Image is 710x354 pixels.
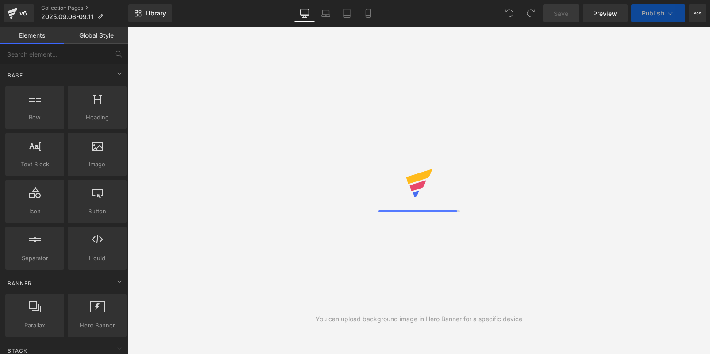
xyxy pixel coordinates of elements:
span: Base [7,71,24,80]
a: Desktop [294,4,315,22]
a: Tablet [336,4,358,22]
span: Publish [642,10,664,17]
button: Redo [522,4,540,22]
button: Undo [501,4,518,22]
span: Text Block [8,160,62,169]
span: Library [145,9,166,17]
span: Button [70,207,124,216]
span: Image [70,160,124,169]
span: Hero Banner [70,321,124,330]
a: Collection Pages [41,4,128,12]
button: Publish [631,4,685,22]
a: Laptop [315,4,336,22]
div: You can upload background image in Hero Banner for a specific device [316,314,522,324]
span: Icon [8,207,62,216]
span: Preview [593,9,617,18]
a: New Library [128,4,172,22]
span: Separator [8,254,62,263]
a: Global Style [64,27,128,44]
a: Mobile [358,4,379,22]
span: 2025.09.06-09.11 [41,13,93,20]
span: Parallax [8,321,62,330]
span: Banner [7,279,33,288]
div: v6 [18,8,29,19]
a: v6 [4,4,34,22]
button: More [689,4,706,22]
a: Preview [583,4,628,22]
span: Save [554,9,568,18]
span: Heading [70,113,124,122]
span: Liquid [70,254,124,263]
span: Row [8,113,62,122]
